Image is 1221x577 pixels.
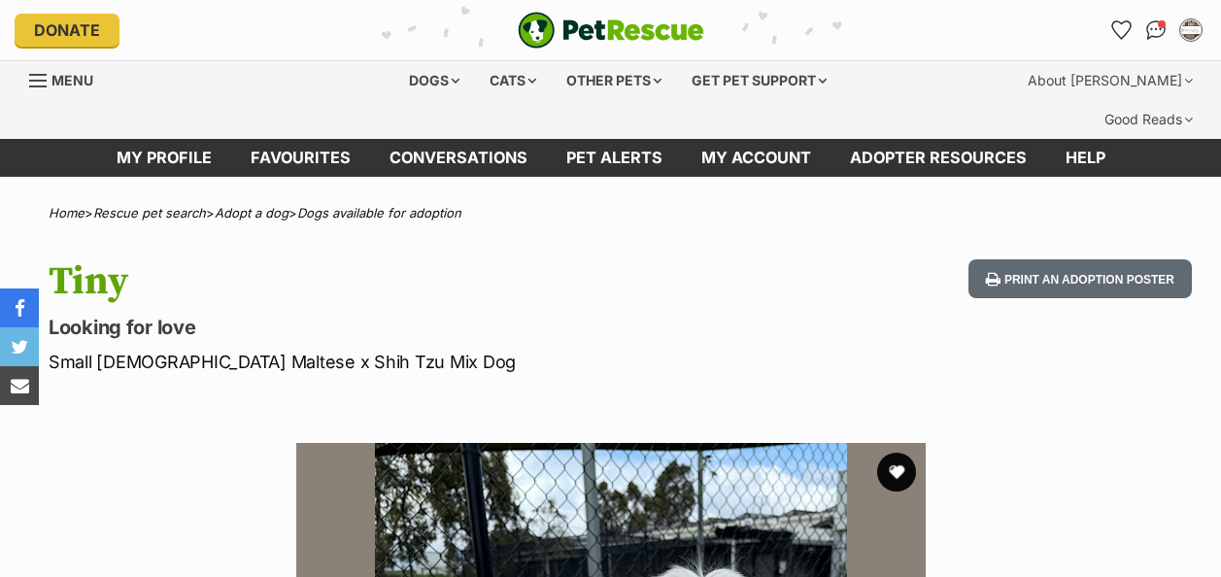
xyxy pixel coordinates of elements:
[1105,15,1136,46] a: Favourites
[97,139,231,177] a: My profile
[968,259,1192,299] button: Print an adoption poster
[1146,20,1167,40] img: chat-41dd97257d64d25036548639549fe6c8038ab92f7586957e7f3b1b290dea8141.svg
[1140,15,1171,46] a: Conversations
[553,61,675,100] div: Other pets
[215,205,288,221] a: Adopt a dog
[1175,15,1206,46] button: My account
[1014,61,1206,100] div: About [PERSON_NAME]
[49,259,746,304] h1: Tiny
[51,72,93,88] span: Menu
[476,61,550,100] div: Cats
[547,139,682,177] a: Pet alerts
[877,453,916,492] button: favourite
[29,61,107,96] a: Menu
[49,205,85,221] a: Home
[231,139,370,177] a: Favourites
[1105,15,1206,46] ul: Account quick links
[370,139,547,177] a: conversations
[93,205,206,221] a: Rescue pet search
[1091,100,1206,139] div: Good Reads
[395,61,473,100] div: Dogs
[682,139,831,177] a: My account
[15,14,119,47] a: Donate
[297,205,461,221] a: Dogs available for adoption
[518,12,704,49] img: logo-e224e6f780fb5917bec1dbf3a21bbac754714ae5b6737aabdf751b685950b380.svg
[1046,139,1125,177] a: Help
[518,12,704,49] a: PetRescue
[1181,20,1201,40] img: Kirsty Rice profile pic
[49,314,746,341] p: Looking for love
[678,61,840,100] div: Get pet support
[49,349,746,375] p: Small [DEMOGRAPHIC_DATA] Maltese x Shih Tzu Mix Dog
[831,139,1046,177] a: Adopter resources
